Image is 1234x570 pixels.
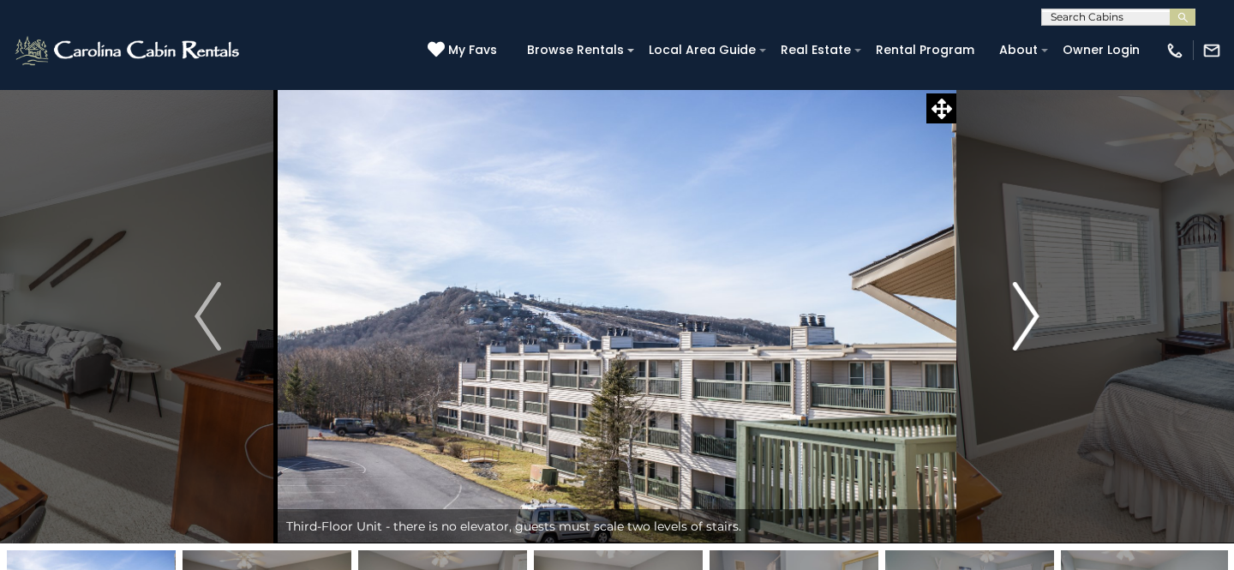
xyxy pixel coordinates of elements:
[772,37,860,63] a: Real Estate
[13,33,244,68] img: White-1-2.png
[956,89,1096,543] button: Next
[640,37,764,63] a: Local Area Guide
[1165,41,1184,60] img: phone-regular-white.png
[195,282,220,351] img: arrow
[1202,41,1221,60] img: mail-regular-white.png
[518,37,632,63] a: Browse Rentals
[1054,37,1148,63] a: Owner Login
[428,41,501,60] a: My Favs
[278,509,956,543] div: Third-Floor Unit - there is no elevator, guests must scale two levels of stairs.
[867,37,983,63] a: Rental Program
[138,89,278,543] button: Previous
[991,37,1046,63] a: About
[1013,282,1039,351] img: arrow
[448,41,497,59] span: My Favs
